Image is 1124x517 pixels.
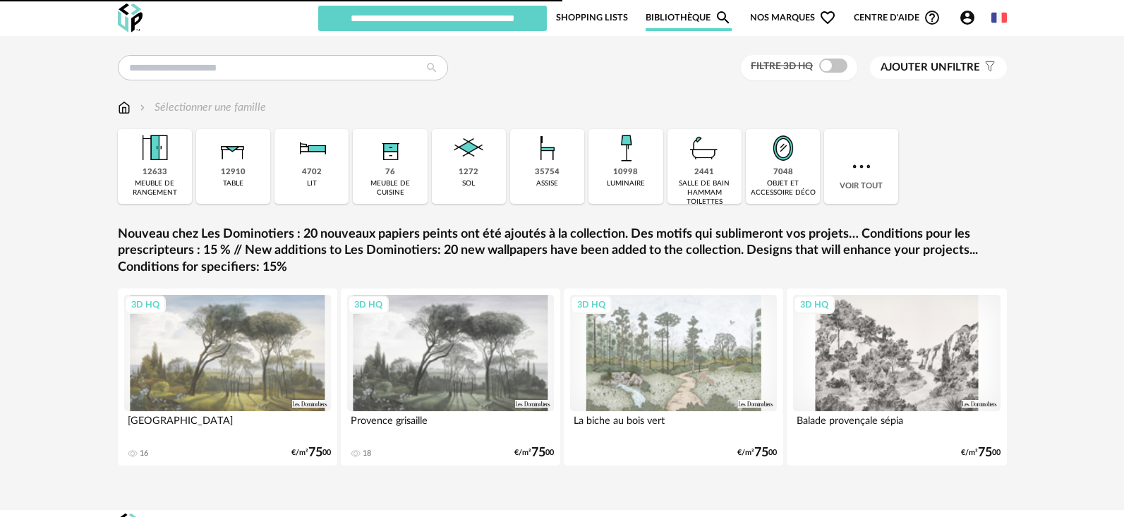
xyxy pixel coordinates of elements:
[980,61,996,75] span: Filter icon
[737,448,777,458] div: €/m² 00
[959,9,982,26] span: Account Circle icon
[385,167,395,178] div: 76
[221,167,246,178] div: 12910
[536,179,558,188] div: assise
[308,448,322,458] span: 75
[223,179,243,188] div: table
[535,167,560,178] div: 35754
[462,179,475,188] div: sol
[694,167,714,178] div: 2441
[531,448,545,458] span: 75
[348,296,389,314] div: 3D HQ
[607,129,645,167] img: Luminaire.png
[870,56,1007,79] button: Ajouter unfiltre Filter icon
[607,179,645,188] div: luminaire
[685,129,723,167] img: Salle%20de%20bain.png
[750,4,836,31] span: Nos marques
[646,4,732,31] a: BibliothèqueMagnify icon
[773,167,793,178] div: 7048
[135,129,174,167] img: Meuble%20de%20rangement.png
[302,167,322,178] div: 4702
[959,9,976,26] span: Account Circle icon
[459,167,478,178] div: 1272
[528,129,567,167] img: Assise.png
[819,9,836,26] span: Heart Outline icon
[137,99,148,116] img: svg+xml;base64,PHN2ZyB3aWR0aD0iMTYiIGhlaWdodD0iMTYiIHZpZXdCb3g9IjAgMCAxNiAxNiIgZmlsbD0ibm9uZSIgeG...
[881,61,980,75] span: filtre
[214,129,252,167] img: Table.png
[764,129,802,167] img: Miroir.png
[307,179,317,188] div: lit
[824,129,898,204] div: Voir tout
[371,129,409,167] img: Rangement.png
[556,4,628,31] a: Shopping Lists
[449,129,488,167] img: Sol.png
[672,179,737,207] div: salle de bain hammam toilettes
[118,99,131,116] img: svg+xml;base64,PHN2ZyB3aWR0aD0iMTYiIGhlaWdodD0iMTciIHZpZXdCb3g9IjAgMCAxNiAxNyIgZmlsbD0ibm9uZSIgeG...
[715,9,732,26] span: Magnify icon
[125,296,166,314] div: 3D HQ
[793,411,1001,439] div: Balade provençale sépia
[849,154,874,179] img: more.7b13dc1.svg
[978,448,992,458] span: 75
[750,179,816,197] div: objet et accessoire déco
[564,288,784,466] a: 3D HQ La biche au bois vert €/m²7500
[293,129,331,167] img: Literie.png
[291,448,331,458] div: €/m² 00
[140,449,148,458] div: 16
[961,448,1001,458] div: €/m² 00
[341,288,561,466] a: 3D HQ Provence grisaille 18 €/m²7500
[143,167,167,178] div: 12633
[570,411,778,439] div: La biche au bois vert
[991,10,1007,25] img: fr
[854,9,941,26] span: Centre d'aideHelp Circle Outline icon
[122,179,188,197] div: meuble de rangement
[118,226,1007,276] a: Nouveau chez Les Dominotiers : 20 nouveaux papiers peints ont été ajoutés à la collection. Des mo...
[118,288,338,466] a: 3D HQ [GEOGRAPHIC_DATA] 16 €/m²7500
[514,448,554,458] div: €/m² 00
[613,167,638,178] div: 10998
[118,4,143,32] img: OXP
[924,9,941,26] span: Help Circle Outline icon
[137,99,266,116] div: Sélectionner une famille
[571,296,612,314] div: 3D HQ
[363,449,371,458] div: 18
[794,296,835,314] div: 3D HQ
[754,448,768,458] span: 75
[357,179,423,197] div: meuble de cuisine
[881,62,947,73] span: Ajouter un
[787,288,1007,466] a: 3D HQ Balade provençale sépia €/m²7500
[347,411,555,439] div: Provence grisaille
[751,61,813,71] span: Filtre 3D HQ
[124,411,332,439] div: [GEOGRAPHIC_DATA]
